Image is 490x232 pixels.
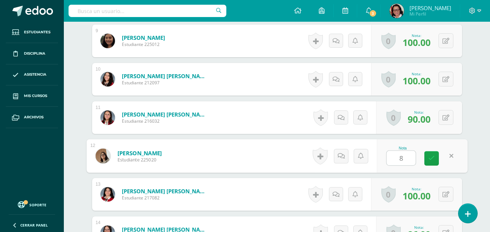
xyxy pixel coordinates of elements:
[122,118,209,124] span: Estudiante 216032
[403,75,431,87] span: 100.00
[117,157,162,163] span: Estudiante 225020
[369,9,377,17] span: 3
[122,41,165,47] span: Estudiante 225012
[408,113,431,125] span: 90.00
[24,114,44,120] span: Archivos
[403,33,431,38] div: Nota:
[9,199,55,209] a: Soporte
[100,34,115,48] img: 63eeecee49192de75ee03eb6e76807ae.png
[29,202,46,207] span: Soporte
[403,190,431,202] span: 100.00
[6,22,58,43] a: Estudiantes
[381,33,396,49] a: 0
[6,43,58,64] a: Disciplina
[122,187,209,195] a: [PERSON_NAME] [PERSON_NAME]
[24,93,47,99] span: Mis cursos
[403,36,431,48] span: 100.00
[6,107,58,128] a: Archivos
[403,71,431,76] div: Nota:
[122,80,209,86] span: Estudiante 212097
[390,4,404,18] img: 073ab9fb05eb5e4f9239493c9ec9f7a2.png
[387,151,416,165] input: 0-100.0
[386,109,401,126] a: 0
[24,29,50,35] span: Estudiantes
[408,225,431,230] div: Nota:
[408,110,431,115] div: Nota:
[122,72,209,80] a: [PERSON_NAME] [PERSON_NAME]
[24,51,45,56] span: Disciplina
[122,34,165,41] a: [PERSON_NAME]
[381,186,396,203] a: 0
[403,186,431,191] div: Nota:
[386,146,419,150] div: Nota
[24,72,46,77] span: Asistencia
[381,71,396,88] a: 0
[100,72,115,87] img: b3a36e5a782c0434555876c0ab9c23e6.png
[6,85,58,107] a: Mis cursos
[409,11,451,17] span: Mi Perfil
[117,149,162,157] a: [PERSON_NAME]
[6,64,58,86] a: Asistencia
[69,5,226,17] input: Busca un usuario...
[95,148,110,163] img: 0e8dd81227810d544f711f14169b4e10.png
[122,195,209,201] span: Estudiante 217082
[409,4,451,12] span: [PERSON_NAME]
[100,187,115,202] img: e8f21bbbb1e317b306480ec81045506f.png
[100,110,115,125] img: c42e844f0d72ed1ea4fb8975a5518494.png
[20,223,48,228] span: Cerrar panel
[122,111,209,118] a: [PERSON_NAME] [PERSON_NAME]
